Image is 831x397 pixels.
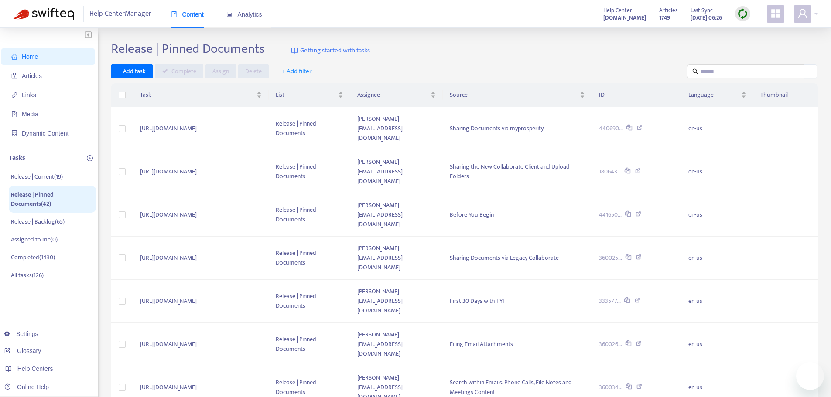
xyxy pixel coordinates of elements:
strong: [DATE] 06:26 [691,13,722,23]
span: Links [22,92,36,98]
td: [PERSON_NAME][EMAIL_ADDRESS][DOMAIN_NAME] [350,237,443,280]
th: Source [443,83,592,107]
h2: Release | Pinned Documents [111,41,265,57]
span: First 30 Days with FYI [450,296,504,306]
th: Thumbnail [753,83,818,107]
span: Language [688,90,739,100]
button: + Add filter [275,64,318,78]
span: Sharing Documents via Legacy Collaborate [450,253,559,263]
span: Source [450,90,578,100]
span: Home [22,53,38,60]
td: en-us [681,150,753,193]
p: Tasks [9,153,25,163]
a: Glossary [4,347,41,354]
span: List [276,90,336,100]
p: All tasks ( 126 ) [11,271,44,280]
span: search [692,68,698,75]
span: 360026... [599,339,622,349]
span: + Add task [118,67,146,76]
td: Release | Pinned Documents [269,193,350,237]
span: Articles [22,72,42,79]
img: sync.dc5367851b00ba804db3.png [737,8,748,19]
a: Online Help [4,383,49,390]
td: en-us [681,107,753,150]
span: container [11,130,17,136]
td: [PERSON_NAME][EMAIL_ADDRESS][DOMAIN_NAME] [350,323,443,366]
iframe: Button to launch messaging window [796,362,824,390]
span: area-chart [226,11,233,17]
span: Before You Begin [450,210,494,220]
img: Swifteq [13,8,74,20]
span: 180643... [599,167,621,176]
span: Help Center [603,6,632,15]
span: 333577... [599,296,621,306]
span: link [11,92,17,98]
p: Completed ( 1430 ) [11,253,55,262]
button: Assign [205,64,236,78]
span: book [171,11,177,17]
span: Articles [659,6,677,15]
td: [PERSON_NAME][EMAIL_ADDRESS][DOMAIN_NAME] [350,193,443,237]
td: [PERSON_NAME][EMAIL_ADDRESS][DOMAIN_NAME] [350,280,443,323]
span: Media [22,111,38,118]
span: account-book [11,73,17,79]
td: Release | Pinned Documents [269,237,350,280]
td: [URL][DOMAIN_NAME] [133,237,269,280]
td: Release | Pinned Documents [269,107,350,150]
span: Content [171,11,204,18]
span: Task [140,90,255,100]
td: [URL][DOMAIN_NAME] [133,150,269,193]
span: 360025... [599,253,622,263]
p: Release | Pinned Documents ( 42 ) [11,190,94,208]
span: Last Sync [691,6,713,15]
span: 360034... [599,383,622,392]
span: file-image [11,111,17,117]
td: en-us [681,193,753,237]
td: Release | Pinned Documents [269,150,350,193]
td: en-us [681,280,753,323]
span: appstore [770,8,781,19]
td: Release | Pinned Documents [269,280,350,323]
td: [URL][DOMAIN_NAME] [133,193,269,237]
span: Help Centers [17,365,53,372]
span: Dynamic Content [22,130,68,137]
span: Filing Email Attachments [450,339,513,349]
span: Search within Emails, Phone Calls, File Notes and Meetings Content [450,377,572,397]
td: Release | Pinned Documents [269,323,350,366]
button: + Add task [111,64,153,78]
span: Sharing the New Collaborate Client and Upload Folders [450,162,570,181]
strong: 1749 [659,13,670,23]
td: en-us [681,237,753,280]
a: Settings [4,330,38,337]
button: Delete [238,64,269,78]
th: ID [592,83,681,107]
span: Sharing Documents via myprosperity [450,123,544,133]
span: user [797,8,808,19]
img: image-link [291,47,298,54]
td: [URL][DOMAIN_NAME] [133,323,269,366]
th: Task [133,83,269,107]
p: Release | Backlog ( 65 ) [11,217,65,226]
p: Release | Current ( 19 ) [11,172,63,181]
a: Getting started with tasks [291,41,370,60]
button: Complete [155,64,203,78]
span: home [11,54,17,60]
p: Assigned to me ( 0 ) [11,235,58,244]
td: [PERSON_NAME][EMAIL_ADDRESS][DOMAIN_NAME] [350,150,443,193]
td: [URL][DOMAIN_NAME] [133,280,269,323]
th: Language [681,83,753,107]
th: Assignee [350,83,443,107]
a: [DOMAIN_NAME] [603,13,646,23]
span: Help Center Manager [89,6,151,22]
span: 440690... [599,124,623,133]
span: plus-circle [87,155,93,161]
td: en-us [681,323,753,366]
span: Analytics [226,11,262,18]
td: [URL][DOMAIN_NAME] [133,107,269,150]
span: 441650... [599,210,622,220]
span: Assignee [357,90,429,100]
th: List [269,83,350,107]
span: + Add filter [282,66,312,77]
span: Getting started with tasks [300,46,370,56]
